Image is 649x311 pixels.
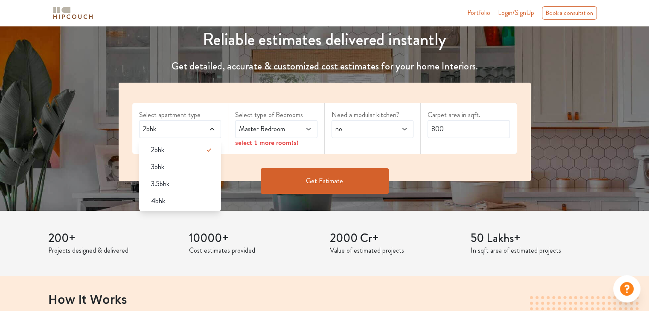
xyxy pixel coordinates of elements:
[261,168,389,194] button: Get Estimate
[332,110,414,120] label: Need a modular kitchen?
[114,60,536,72] h4: Get detailed, accurate & customized cost estimates for your home Interiors.
[139,110,221,120] label: Select apartment type
[428,120,510,138] input: Enter area sqft
[235,110,317,120] label: Select type of Bedrooms
[330,231,460,246] h3: 2000 Cr+
[330,245,460,256] p: Value of estimated projects
[151,162,164,172] span: 3bhk
[52,6,94,20] img: logo-horizontal.svg
[48,231,179,246] h3: 200+
[237,124,293,134] span: Master Bedroom
[467,8,490,18] a: Portfolio
[48,245,179,256] p: Projects designed & delivered
[498,8,534,17] span: Login/SignUp
[471,231,601,246] h3: 50 Lakhs+
[141,124,197,134] span: 2bhk
[334,124,390,134] span: no
[52,3,94,23] span: logo-horizontal.svg
[189,231,320,246] h3: 10000+
[189,245,320,256] p: Cost estimates provided
[471,245,601,256] p: In sqft area of estimated projects
[542,6,597,20] div: Book a consultation
[114,29,536,50] h1: Reliable estimates delivered instantly
[151,145,164,155] span: 2bhk
[428,110,510,120] label: Carpet area in sqft.
[151,179,169,189] span: 3.5bhk
[235,138,317,147] div: select 1 more room(s)
[48,291,601,306] h2: How It Works
[151,196,165,206] span: 4bhk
